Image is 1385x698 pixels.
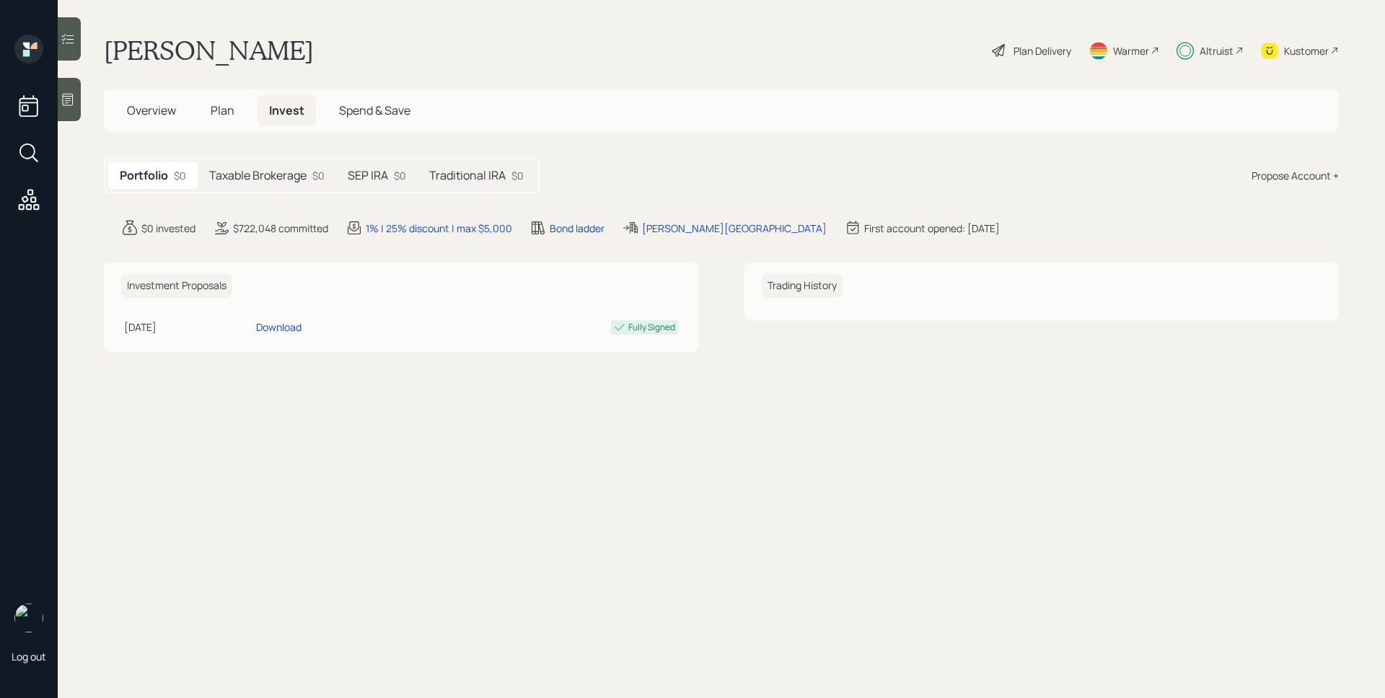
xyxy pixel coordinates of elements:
div: Download [256,319,302,335]
div: $0 [394,168,406,183]
div: Log out [12,650,46,663]
h1: [PERSON_NAME] [104,35,314,66]
div: Propose Account + [1252,168,1339,183]
img: james-distasi-headshot.png [14,604,43,632]
div: $0 invested [141,221,195,236]
div: First account opened: [DATE] [864,221,1000,236]
div: [DATE] [124,319,250,335]
div: Fully Signed [628,321,675,334]
div: Warmer [1113,43,1149,58]
div: $722,048 committed [233,221,328,236]
h5: Taxable Brokerage [209,169,307,182]
h6: Investment Proposals [121,274,232,298]
h5: Traditional IRA [429,169,506,182]
span: Invest [269,102,304,118]
div: $0 [174,168,186,183]
h5: SEP IRA [348,169,388,182]
div: $0 [312,168,325,183]
h6: Trading History [762,274,843,298]
div: 1% | 25% discount | max $5,000 [366,221,512,236]
span: Overview [127,102,176,118]
div: Bond ladder [550,221,604,236]
h5: Portfolio [120,169,168,182]
div: $0 [511,168,524,183]
div: [PERSON_NAME][GEOGRAPHIC_DATA] [642,221,827,236]
div: Altruist [1200,43,1234,58]
span: Plan [211,102,234,118]
span: Spend & Save [339,102,410,118]
div: Kustomer [1284,43,1329,58]
div: Plan Delivery [1014,43,1071,58]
